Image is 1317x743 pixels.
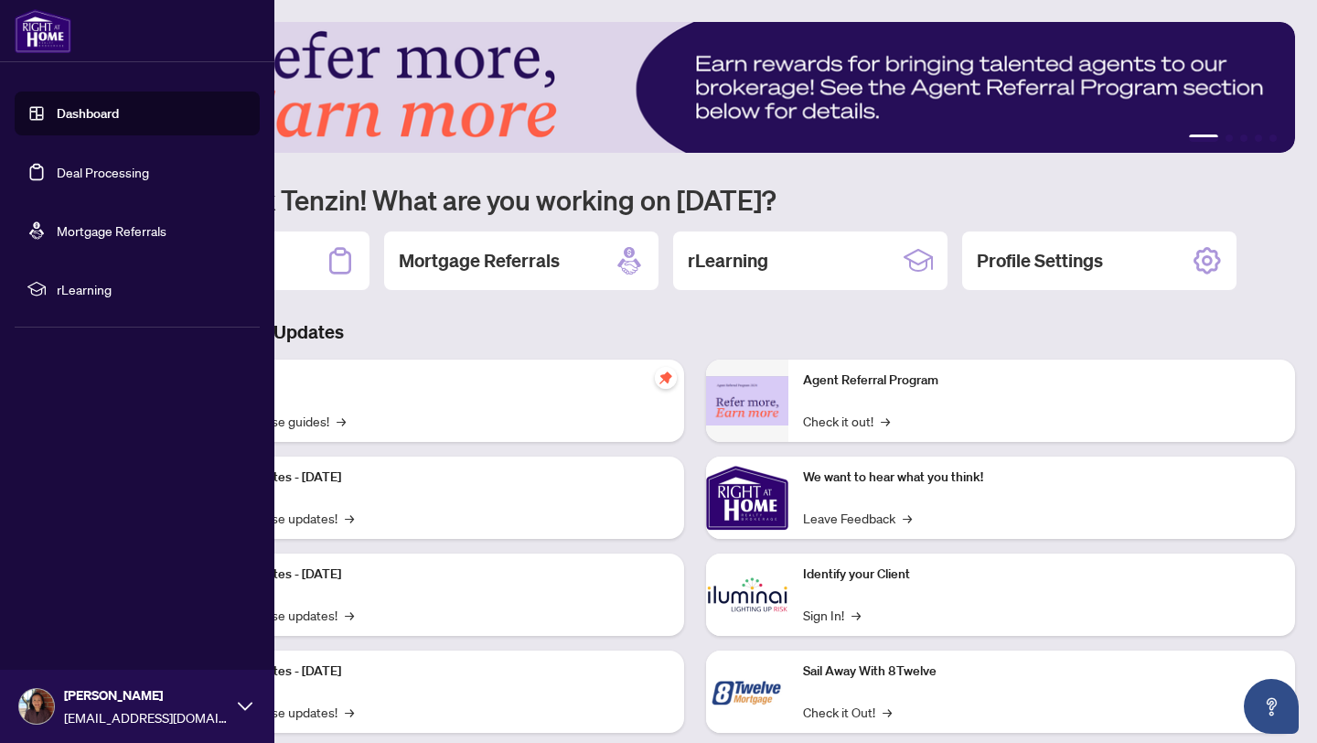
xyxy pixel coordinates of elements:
span: rLearning [57,279,247,299]
p: We want to hear what you think! [803,468,1280,488]
span: → [881,411,890,431]
h1: Welcome back Tenzin! What are you working on [DATE]? [95,182,1295,217]
button: 3 [1240,135,1247,142]
p: Platform Updates - [DATE] [192,662,669,682]
h2: Profile Settings [977,248,1103,274]
h2: Mortgage Referrals [399,248,560,274]
span: → [345,605,354,625]
img: We want to hear what you think! [706,457,788,539]
span: → [903,508,912,528]
span: → [337,411,346,431]
span: [EMAIL_ADDRESS][DOMAIN_NAME] [64,707,229,727]
h2: rLearning [688,248,768,274]
span: → [345,702,354,722]
button: Open asap [1244,679,1299,734]
p: Self-Help [192,371,669,391]
a: Leave Feedback→ [803,508,912,528]
p: Sail Away With 8Twelve [803,662,1280,682]
a: Sign In!→ [803,605,861,625]
a: Check it Out!→ [803,702,892,722]
img: Profile Icon [19,689,54,724]
img: Identify your Client [706,554,788,636]
span: pushpin [655,367,677,389]
a: Check it out!→ [803,411,890,431]
button: 1 [1189,135,1218,142]
span: → [345,508,354,528]
span: → [883,702,892,722]
img: Slide 0 [95,22,1295,153]
p: Identify your Client [803,565,1280,585]
button: 2 [1226,135,1233,142]
a: Deal Processing [57,164,149,180]
a: Dashboard [57,105,119,122]
img: Agent Referral Program [706,376,788,426]
span: → [851,605,861,625]
button: 4 [1255,135,1262,142]
p: Platform Updates - [DATE] [192,565,669,585]
button: 5 [1269,135,1277,142]
img: Sail Away With 8Twelve [706,651,788,733]
h3: Brokerage & Industry Updates [95,319,1295,345]
p: Agent Referral Program [803,371,1280,391]
p: Platform Updates - [DATE] [192,468,669,488]
span: [PERSON_NAME] [64,685,229,705]
a: Mortgage Referrals [57,222,166,239]
img: logo [15,9,71,53]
